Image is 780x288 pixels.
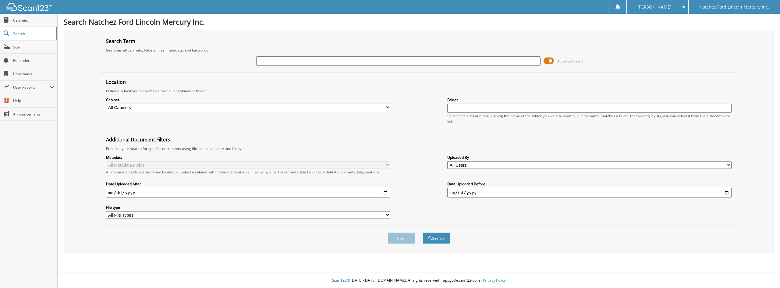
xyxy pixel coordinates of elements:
[423,233,450,244] button: Search
[103,136,173,143] legend: Additional Document Filters
[447,97,732,102] label: Folder
[447,181,732,187] label: Date Uploaded Before
[13,58,54,63] span: Reminders
[13,71,54,76] span: Bookmarks
[106,188,390,197] input: start
[13,31,53,36] span: Search
[103,146,735,151] div: Enhance your search for specific documents using filters such as date and file type.
[106,155,390,160] label: Metadata
[103,48,735,53] div: Searches all cabinets, folders, files, metadata, and keywords
[103,79,129,85] legend: Location
[483,278,506,283] a: Privacy Policy
[637,5,672,9] span: [PERSON_NAME]
[447,113,732,124] div: Select a cabinet and begin typing the name of the folder you want to search in. If the name match...
[106,169,390,175] div: All metadata fields are searched by default. Select a cabinet with metadata to enable filtering b...
[103,88,735,94] div: Optionally limit your search to a particular cabinet or folder
[371,169,379,175] a: here
[106,205,390,210] label: File type
[106,181,390,187] label: Date Uploaded After
[388,233,415,244] button: Clear
[6,3,52,11] img: scan123-logo-white.svg
[447,188,732,197] input: end
[103,38,138,44] legend: Search Term
[13,98,54,103] span: Help
[106,97,390,102] label: Cabinet
[64,17,774,27] h1: Search Natchez Ford Lincoln Mercury Inc.
[13,112,54,117] span: Announcements
[699,5,769,9] span: Natchez Ford Lincoln Mercury Inc.
[13,85,50,90] span: User Reports
[58,273,780,288] div: © [DATE]-[DATE] [DOMAIN_NAME]. All rights reserved | appg03-scan123-com |
[13,18,54,23] span: Cabinets
[447,155,732,160] label: Uploaded By
[557,59,584,63] span: Advanced Search
[13,44,54,50] span: Scan
[332,278,347,283] span: Scan123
